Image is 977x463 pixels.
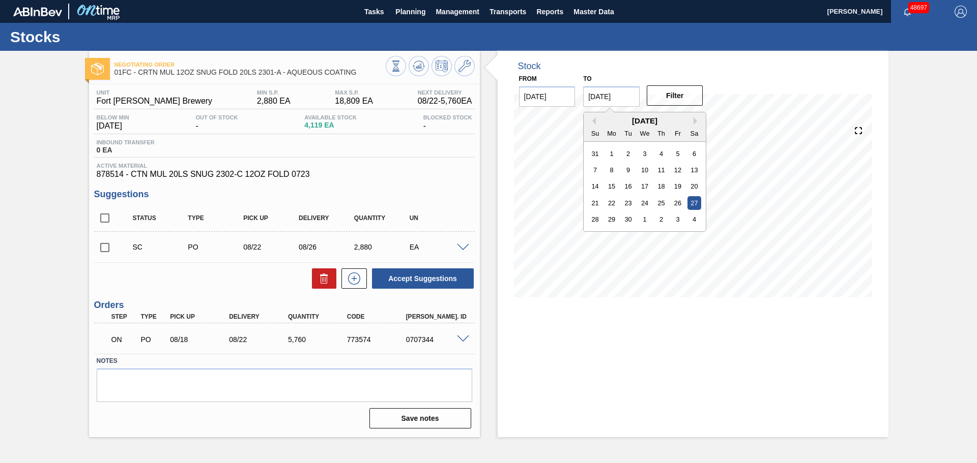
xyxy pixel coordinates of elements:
div: Mo [605,126,619,140]
div: Delivery [226,313,293,320]
div: Choose Saturday, October 4th, 2025 [687,212,701,226]
img: TNhmsLtSVTkK8tSr43FrP2fwEKptu5GPRR3wAAAABJRU5ErkJggg== [13,7,62,16]
span: Unit [97,89,213,96]
div: Purchase order [185,243,247,251]
span: Management [436,6,479,18]
span: Next Delivery [418,89,472,96]
div: Choose Thursday, September 11th, 2025 [654,163,668,177]
div: Choose Friday, September 5th, 2025 [671,146,685,160]
div: Choose Thursday, September 25th, 2025 [654,196,668,210]
div: Negotiating Order [109,328,139,351]
span: 01FC - CRTN MUL 12OZ SNUG FOLD 20LS 2301-A - AQUEOUS COATING [114,69,386,76]
div: 08/18/2025 [167,335,234,344]
div: Choose Wednesday, September 17th, 2025 [638,179,652,193]
div: Choose Monday, September 29th, 2025 [605,212,619,226]
label: to [583,75,591,82]
div: Choose Friday, September 19th, 2025 [671,179,685,193]
span: 4,119 EA [304,121,357,129]
div: Choose Sunday, September 21st, 2025 [588,196,602,210]
div: 2,880 [352,243,413,251]
div: Choose Monday, September 22nd, 2025 [605,196,619,210]
span: Reports [536,6,563,18]
div: Accept Suggestions [367,267,475,290]
div: Pick up [241,214,302,222]
h3: Suggestions [94,189,475,200]
input: mm/dd/yyyy [583,86,640,107]
div: Choose Saturday, September 6th, 2025 [687,146,701,160]
div: Choose Sunday, September 7th, 2025 [588,163,602,177]
div: 08/22/2025 [226,335,293,344]
span: Negotiating Order [114,61,386,68]
div: Type [138,313,168,320]
div: [DATE] [584,116,706,125]
div: Fr [671,126,685,140]
div: Tu [621,126,635,140]
div: month 2025-09 [587,145,703,228]
div: Type [185,214,247,222]
span: Out Of Stock [196,114,238,120]
div: Sa [687,126,701,140]
span: Below Min [97,114,129,120]
span: 0 EA [97,146,155,154]
div: We [638,126,652,140]
div: Choose Saturday, September 13th, 2025 [687,163,701,177]
div: Step [109,313,139,320]
button: Notifications [891,5,924,19]
div: Choose Sunday, September 28th, 2025 [588,212,602,226]
div: Choose Wednesday, September 24th, 2025 [638,196,652,210]
div: 08/22/2025 [241,243,302,251]
div: Choose Wednesday, September 3rd, 2025 [638,146,652,160]
div: [PERSON_NAME]. ID [404,313,470,320]
span: Planning [395,6,425,18]
span: Inbound Transfer [97,139,155,145]
div: - [421,114,475,131]
div: Choose Thursday, September 4th, 2025 [654,146,668,160]
span: MAX S.P. [335,89,373,96]
div: Choose Tuesday, September 9th, 2025 [621,163,635,177]
div: Choose Monday, September 15th, 2025 [605,179,619,193]
span: MIN S.P. [257,89,291,96]
div: Choose Thursday, October 2nd, 2025 [654,212,668,226]
button: Update Chart [409,56,429,76]
button: Go to Master Data / General [454,56,475,76]
div: Choose Sunday, September 14th, 2025 [588,179,602,193]
span: Master Data [573,6,614,18]
div: Su [588,126,602,140]
span: 18,809 EA [335,97,373,106]
div: Stock [518,61,541,72]
div: Pick up [167,313,234,320]
div: Choose Saturday, September 27th, 2025 [687,196,701,210]
div: Choose Friday, September 12th, 2025 [671,163,685,177]
div: Choose Wednesday, October 1st, 2025 [638,212,652,226]
div: Choose Monday, September 1st, 2025 [605,146,619,160]
div: Quantity [352,214,413,222]
button: Stocks Overview [386,56,406,76]
div: Choose Tuesday, September 16th, 2025 [621,179,635,193]
h3: Orders [94,300,475,311]
div: Choose Monday, September 8th, 2025 [605,163,619,177]
div: Delivery [296,214,358,222]
div: Status [130,214,192,222]
div: Choose Saturday, September 20th, 2025 [687,179,701,193]
div: 5,760 [285,335,352,344]
div: EA [407,243,469,251]
div: Choose Wednesday, September 10th, 2025 [638,163,652,177]
label: From [519,75,537,82]
div: 773574 [344,335,411,344]
div: UN [407,214,469,222]
div: Code [344,313,411,320]
p: ON [111,335,137,344]
div: Choose Tuesday, September 30th, 2025 [621,212,635,226]
div: Quantity [285,313,352,320]
span: 08/22 - 5,760 EA [418,97,472,106]
span: Fort [PERSON_NAME] Brewery [97,97,213,106]
span: Available Stock [304,114,357,120]
button: Schedule Inventory [432,56,452,76]
button: Save notes [369,408,471,428]
div: 0707344 [404,335,470,344]
span: 2,880 EA [257,97,291,106]
div: Choose Tuesday, September 2nd, 2025 [621,146,635,160]
span: Blocked Stock [423,114,472,120]
div: Delete Suggestions [307,268,336,289]
div: Choose Friday, September 26th, 2025 [671,196,685,210]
